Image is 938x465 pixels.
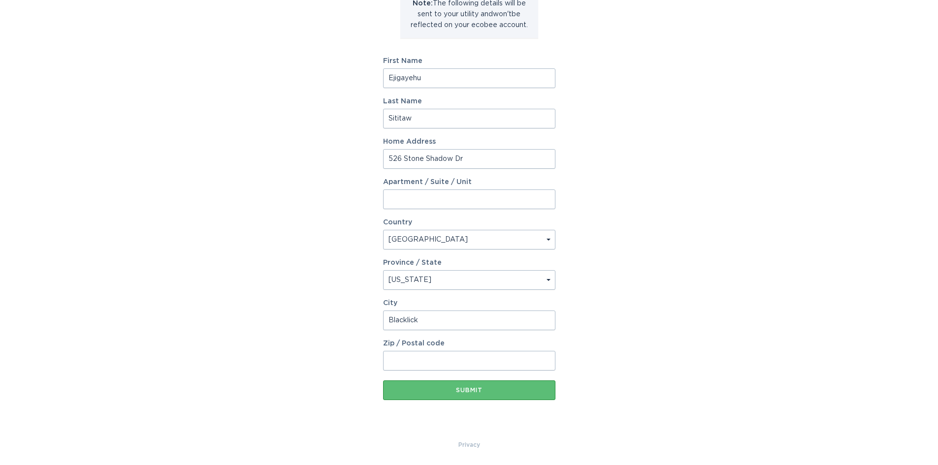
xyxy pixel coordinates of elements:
[388,387,550,393] div: Submit
[383,138,555,145] label: Home Address
[383,380,555,400] button: Submit
[458,439,480,450] a: Privacy Policy & Terms of Use
[383,58,555,64] label: First Name
[383,340,555,347] label: Zip / Postal code
[383,179,555,186] label: Apartment / Suite / Unit
[383,219,412,226] label: Country
[383,98,555,105] label: Last Name
[383,259,442,266] label: Province / State
[383,300,555,307] label: City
